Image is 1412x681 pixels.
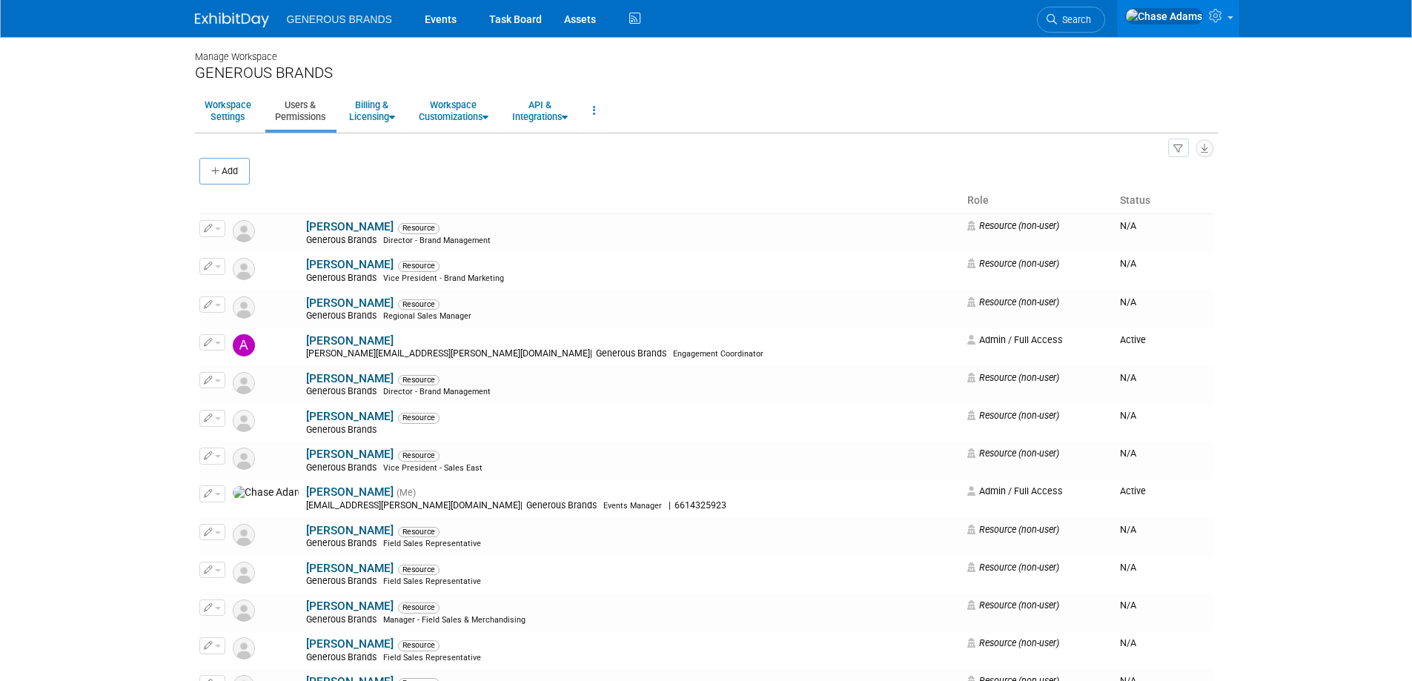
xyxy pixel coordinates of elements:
th: Role [961,188,1114,213]
span: Resource (non-user) [967,296,1059,308]
span: Field Sales Representative [383,539,481,548]
span: Admin / Full Access [967,485,1063,496]
span: N/A [1120,296,1136,308]
span: Resource [398,451,440,461]
span: N/A [1120,448,1136,459]
img: Astrid Aguayo [233,334,255,356]
span: Generous Brands [306,386,381,396]
th: Status [1114,188,1213,213]
span: Generous Brands [306,273,381,283]
span: N/A [1120,562,1136,573]
span: N/A [1120,637,1136,648]
img: Resource [233,220,255,242]
span: Resource (non-user) [967,372,1059,383]
span: Active [1120,334,1146,345]
span: Field Sales Representative [383,653,481,662]
span: N/A [1120,372,1136,383]
span: Resource (non-user) [967,562,1059,573]
a: [PERSON_NAME] [306,296,394,310]
span: Generous Brands [306,310,381,321]
span: Manager - Field Sales & Merchandising [383,615,526,625]
span: Generous Brands [306,576,381,586]
span: Resource (non-user) [967,599,1059,611]
span: Resource [398,602,440,613]
a: [PERSON_NAME] [306,334,394,348]
span: Vice President - Sales East [383,463,483,473]
span: Director - Brand Management [383,236,491,245]
img: Resource [233,296,255,319]
span: (Me) [397,488,416,498]
span: Generous Brands [306,614,381,625]
a: Billing &Licensing [339,93,405,129]
span: N/A [1120,410,1136,421]
div: [EMAIL_ADDRESS][PERSON_NAME][DOMAIN_NAME] [306,500,958,512]
a: Search [1037,7,1105,33]
span: Search [1057,14,1091,25]
span: Resource [398,299,440,310]
img: ExhibitDay [195,13,269,27]
span: 6614325923 [671,500,731,511]
a: [PERSON_NAME] [306,562,394,575]
span: Generous Brands [306,462,381,473]
a: [PERSON_NAME] [306,485,394,499]
span: Generous Brands [306,425,381,435]
img: Resource [233,524,255,546]
span: Resource [398,640,440,651]
a: [PERSON_NAME] [306,258,394,271]
span: Resource (non-user) [967,524,1059,535]
span: Vice President - Brand Marketing [383,273,504,283]
span: Director - Brand Management [383,387,491,396]
span: | [590,348,592,359]
span: Events Manager [603,501,662,511]
span: Generous Brands [523,500,601,511]
span: Resource [398,565,440,575]
span: Active [1120,485,1146,496]
a: [PERSON_NAME] [306,448,394,461]
span: Resource (non-user) [967,410,1059,421]
a: Users &Permissions [265,93,335,129]
div: Manage Workspace [195,37,1218,64]
span: Resource (non-user) [967,637,1059,648]
img: Resource [233,562,255,584]
a: [PERSON_NAME] [306,372,394,385]
img: Chase Adams [233,486,299,499]
span: Resource [398,223,440,233]
span: Resource [398,375,440,385]
span: | [669,500,671,511]
span: N/A [1120,524,1136,535]
span: Resource [398,527,440,537]
img: Resource [233,410,255,432]
div: [PERSON_NAME][EMAIL_ADDRESS][PERSON_NAME][DOMAIN_NAME] [306,348,958,360]
img: Resource [233,448,255,470]
span: Generous Brands [306,538,381,548]
button: Add [199,158,250,185]
span: Resource (non-user) [967,258,1059,269]
a: WorkspaceCustomizations [409,93,498,129]
a: [PERSON_NAME] [306,637,394,651]
span: Resource [398,261,440,271]
img: Chase Adams [1125,8,1203,24]
img: Resource [233,258,255,280]
span: | [520,500,523,511]
a: WorkspaceSettings [195,93,261,129]
span: Generous Brands [306,235,381,245]
img: Resource [233,637,255,660]
a: [PERSON_NAME] [306,220,394,233]
span: N/A [1120,220,1136,231]
img: Resource [233,372,255,394]
span: Regional Sales Manager [383,311,471,321]
span: N/A [1120,258,1136,269]
span: Resource [398,413,440,423]
a: [PERSON_NAME] [306,524,394,537]
span: N/A [1120,599,1136,611]
img: Resource [233,599,255,622]
span: Admin / Full Access [967,334,1063,345]
span: Generous Brands [592,348,671,359]
div: GENEROUS BRANDS [195,64,1218,82]
span: Resource (non-user) [967,448,1059,459]
span: Field Sales Representative [383,577,481,586]
span: Engagement Coordinator [673,349,763,359]
span: GENEROUS BRANDS [287,13,392,25]
span: Generous Brands [306,652,381,662]
a: [PERSON_NAME] [306,410,394,423]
